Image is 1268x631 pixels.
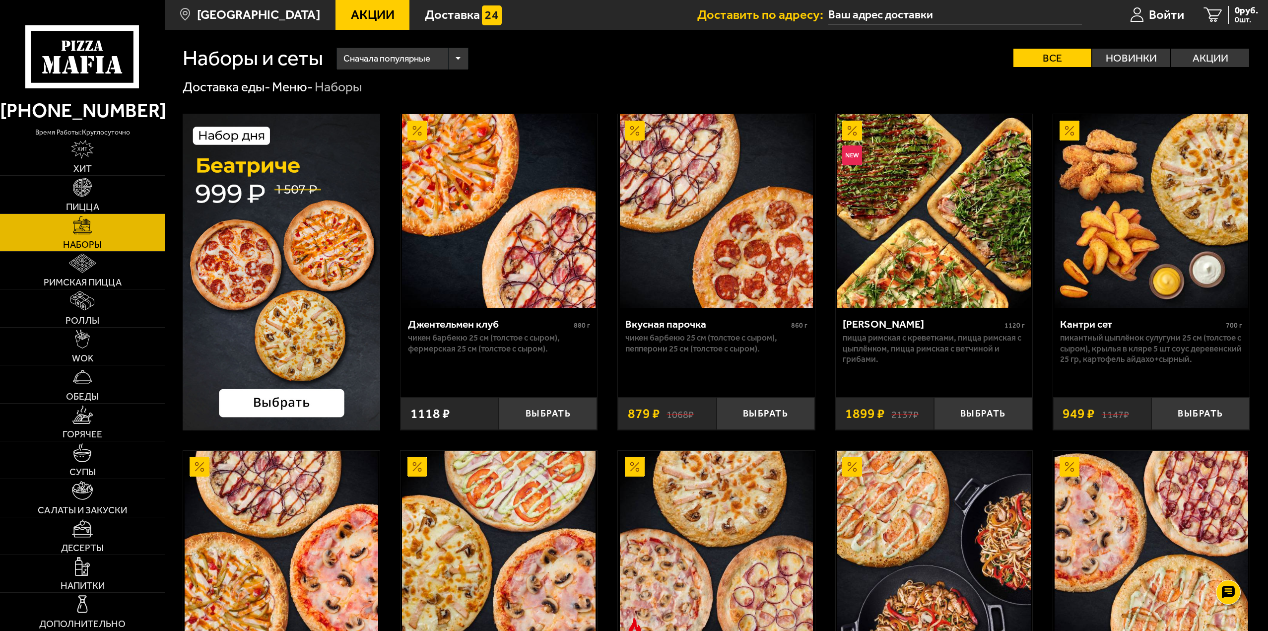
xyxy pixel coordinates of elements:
img: Акционный [625,121,645,140]
h1: Наборы и сеты [183,48,323,69]
span: 0 руб. [1235,6,1258,15]
div: Кантри сет [1060,318,1223,331]
a: Меню- [272,79,313,95]
a: АкционныйДжентельмен клуб [400,114,597,308]
span: Горячее [63,429,102,439]
img: Акционный [1060,121,1079,140]
span: 879 ₽ [628,407,660,421]
img: 15daf4d41897b9f0e9f617042186c801.svg [482,5,502,25]
span: 949 ₽ [1063,407,1095,421]
span: Наборы [63,240,102,249]
a: АкционныйКантри сет [1053,114,1250,308]
span: Сначала популярные [343,46,430,71]
p: Пикантный цыплёнок сулугуни 25 см (толстое с сыром), крылья в кляре 5 шт соус деревенский 25 гр, ... [1060,333,1242,364]
span: Хит [73,164,92,173]
span: Десерты [61,543,104,553]
span: Супы [69,467,96,477]
a: АкционныйНовинкаМама Миа [836,114,1032,308]
span: 1118 ₽ [410,407,450,421]
img: Вкусная парочка [620,114,813,308]
span: 700 г [1226,321,1242,330]
span: 860 г [791,321,807,330]
span: Войти [1149,8,1184,21]
span: 1120 г [1004,321,1025,330]
s: 2137 ₽ [891,407,919,421]
span: Доставить по адресу: [697,8,828,21]
img: Джентельмен клуб [402,114,596,308]
img: Акционный [842,457,862,477]
div: [PERSON_NAME] [843,318,1002,331]
span: Роллы [66,316,99,325]
button: Выбрать [717,397,815,429]
button: Выбрать [499,397,597,429]
span: WOK [72,353,93,363]
label: Все [1013,49,1091,67]
img: Акционный [407,457,427,477]
span: Дополнительно [39,619,126,629]
div: Наборы [315,78,362,96]
span: [GEOGRAPHIC_DATA] [197,8,320,21]
span: Доставка [425,8,480,21]
img: Акционный [190,457,209,477]
img: Акционный [1060,457,1079,477]
p: Пицца Римская с креветками, Пицца Римская с цыплёнком, Пицца Римская с ветчиной и грибами. [843,333,1025,364]
a: Доставка еды- [183,79,270,95]
span: 880 г [574,321,590,330]
img: Акционный [625,457,645,477]
label: Новинки [1092,49,1170,67]
span: Римская пицца [44,278,122,287]
span: 1899 ₽ [845,407,885,421]
s: 1068 ₽ [667,407,694,421]
span: 0 шт. [1235,16,1258,24]
span: Обеды [66,392,99,401]
label: Акции [1171,49,1249,67]
p: Чикен Барбекю 25 см (толстое с сыром), Фермерская 25 см (толстое с сыром). [408,333,590,354]
span: Салаты и закуски [38,505,127,515]
div: Джентельмен клуб [408,318,571,331]
input: Ваш адрес доставки [828,6,1082,24]
s: 1147 ₽ [1102,407,1129,421]
button: Выбрать [1151,397,1250,429]
button: Выбрать [934,397,1032,429]
span: Напитки [61,581,105,590]
img: Акционный [407,121,427,140]
div: Вкусная парочка [625,318,789,331]
img: Мама Миа [837,114,1031,308]
p: Чикен Барбекю 25 см (толстое с сыром), Пепперони 25 см (толстое с сыром). [625,333,807,354]
span: Акции [351,8,395,21]
img: Кантри сет [1055,114,1248,308]
img: Акционный [842,121,862,140]
img: Новинка [842,145,862,165]
span: Пицца [66,202,99,211]
a: АкционныйВкусная парочка [618,114,814,308]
